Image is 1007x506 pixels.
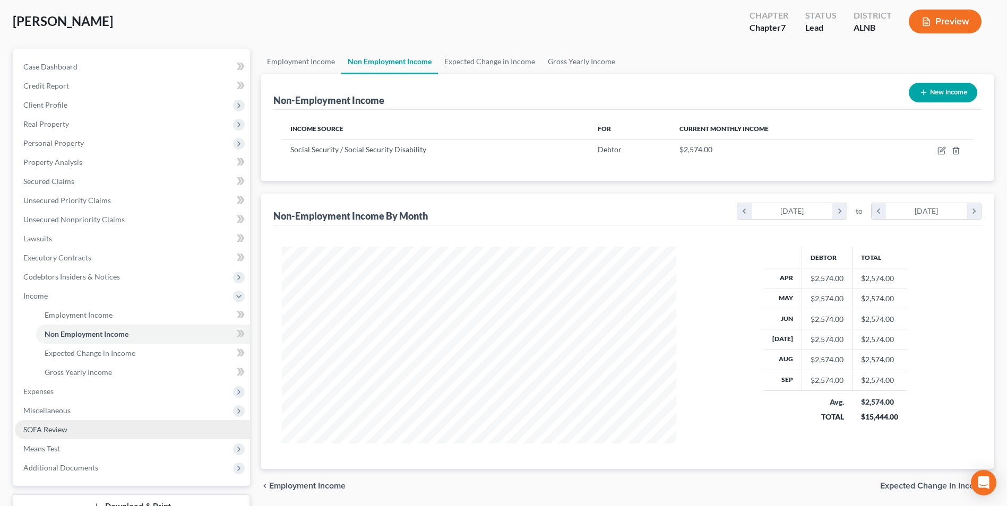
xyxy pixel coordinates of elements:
td: $2,574.00 [853,329,907,350]
a: Expected Change in Income [438,49,541,74]
td: $2,574.00 [853,350,907,370]
div: $2,574.00 [811,375,844,386]
a: Unsecured Priority Claims [15,191,250,210]
span: Income Source [290,125,343,133]
span: Credit Report [23,81,69,90]
div: [DATE] [886,203,967,219]
th: Apr [764,268,802,289]
span: Gross Yearly Income [45,368,112,377]
span: Expenses [23,387,54,396]
span: Executory Contracts [23,253,91,262]
span: Property Analysis [23,158,82,167]
span: Miscellaneous [23,406,71,415]
span: Secured Claims [23,177,74,186]
a: SOFA Review [15,420,250,439]
th: May [764,289,802,309]
a: Secured Claims [15,172,250,191]
i: chevron_left [261,482,269,490]
button: chevron_left Employment Income [261,482,346,490]
i: chevron_right [832,203,847,219]
div: Chapter [750,10,788,22]
span: $2,574.00 [679,145,712,154]
span: [PERSON_NAME] [13,13,113,29]
button: Expected Change in Income chevron_right [880,482,994,490]
div: Avg. [811,397,844,407]
th: Jun [764,309,802,329]
span: Non Employment Income [45,329,128,338]
span: Current Monthly Income [679,125,769,133]
div: $2,574.00 [811,293,844,304]
div: Non-Employment Income [273,94,384,107]
span: Codebtors Insiders & Notices [23,272,120,281]
span: Employment Income [269,482,346,490]
span: 7 [781,22,786,32]
button: Preview [909,10,982,33]
span: Expected Change in Income [880,482,986,490]
a: Employment Income [36,306,250,325]
a: Lawsuits [15,229,250,248]
th: Sep [764,370,802,390]
a: Expected Change in Income [36,344,250,363]
div: District [854,10,892,22]
div: [DATE] [752,203,833,219]
span: Case Dashboard [23,62,78,71]
div: $2,574.00 [811,334,844,345]
th: [DATE] [764,329,802,350]
div: Non-Employment Income By Month [273,210,428,222]
div: ALNB [854,22,892,34]
div: Lead [805,22,837,34]
div: $2,574.00 [861,397,898,407]
span: Client Profile [23,100,67,109]
span: Social Security / Social Security Disability [290,145,426,154]
a: Executory Contracts [15,248,250,267]
span: Personal Property [23,138,84,147]
th: Aug [764,350,802,370]
th: Total [853,247,907,268]
div: TOTAL [811,412,844,422]
td: $2,574.00 [853,309,907,329]
div: Chapter [750,22,788,34]
div: Status [805,10,837,22]
i: chevron_left [872,203,886,219]
div: $15,444.00 [861,412,898,422]
button: New Income [909,83,977,102]
div: Open Intercom Messenger [971,470,996,495]
a: Property Analysis [15,153,250,172]
span: Additional Documents [23,463,98,472]
th: Debtor [802,247,853,268]
td: $2,574.00 [853,268,907,289]
div: $2,574.00 [811,314,844,325]
a: Case Dashboard [15,57,250,76]
span: to [856,206,863,216]
i: chevron_left [737,203,752,219]
div: $2,574.00 [811,273,844,284]
span: SOFA Review [23,425,67,434]
span: Lawsuits [23,234,52,243]
a: Gross Yearly Income [36,363,250,382]
a: Non Employment Income [341,49,438,74]
a: Employment Income [261,49,341,74]
span: For [598,125,611,133]
span: Unsecured Nonpriority Claims [23,215,125,224]
a: Credit Report [15,76,250,95]
i: chevron_right [967,203,981,219]
span: Real Property [23,119,69,128]
span: Unsecured Priority Claims [23,196,111,205]
td: $2,574.00 [853,289,907,309]
span: Employment Income [45,310,113,319]
span: Income [23,291,48,300]
span: Expected Change in Income [45,348,135,357]
td: $2,574.00 [853,370,907,390]
div: $2,574.00 [811,354,844,365]
a: Non Employment Income [36,325,250,344]
a: Unsecured Nonpriority Claims [15,210,250,229]
span: Means Test [23,444,60,453]
a: Gross Yearly Income [541,49,622,74]
span: Debtor [598,145,622,154]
